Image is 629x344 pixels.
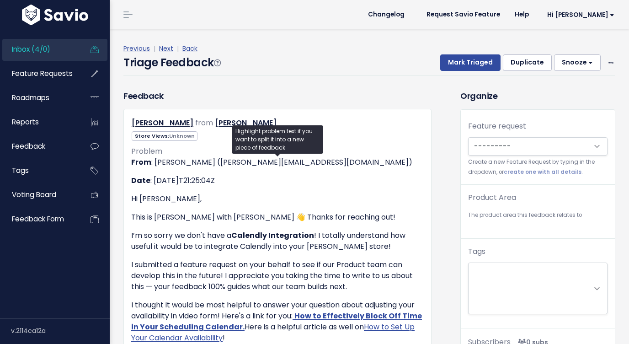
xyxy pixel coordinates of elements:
a: [PERSON_NAME] [215,118,277,128]
a: [PERSON_NAME] [132,118,193,128]
span: | [175,44,181,53]
a: Inbox (4/0) [2,39,76,60]
strong: Date [131,175,150,186]
small: The product area this feedback relates to [468,210,608,220]
span: Changelog [368,11,405,18]
span: Unknown [169,132,195,140]
p: I thought it would be most helpful to answer your question about adjusting your availability in v... [131,300,424,344]
a: Previous [123,44,150,53]
a: How to Set Up Your Calendar Availability [131,322,415,343]
p: Hi [PERSON_NAME], [131,193,424,204]
a: Tags [2,160,76,181]
img: logo-white.9d6f32f41409.svg [20,5,91,25]
a: Next [159,44,173,53]
a: Roadmaps [2,87,76,108]
a: How to Effectively Block Off Time in Your Scheduling Calendar. [131,311,422,332]
button: Mark Triaged [440,54,501,71]
span: Store Views: [132,131,197,141]
button: Duplicate [503,54,552,71]
h3: Feedback [123,90,163,102]
p: I submitted a feature request on your behalf to see if our Product team can develop this in the f... [131,259,424,292]
a: Request Savio Feature [419,8,507,21]
small: Create a new Feature Request by typing in the dropdown, or . [468,157,608,177]
div: v.2114ca12a [11,319,110,343]
span: Reports [12,117,39,127]
span: Hi [PERSON_NAME] [547,11,614,18]
span: Voting Board [12,190,56,199]
span: from [195,118,213,128]
strong: From [131,157,151,167]
span: Feature Requests [12,69,73,78]
a: create one with all details [504,168,581,176]
p: I’m so sorry we don't have a ! I totally understand how useful it would be to integrate Calendly ... [131,230,424,252]
a: Feature Requests [2,63,76,84]
label: Product Area [468,192,516,203]
a: Reports [2,112,76,133]
a: Feedback form [2,209,76,230]
p: This is [PERSON_NAME] with [PERSON_NAME] 👋 Thanks for reaching out! [131,212,424,223]
span: Problem [131,146,162,156]
button: Snooze [554,54,601,71]
span: | [152,44,157,53]
label: Tags [468,246,485,257]
a: Voting Board [2,184,76,205]
a: Feedback [2,136,76,157]
strong: Calendly Integration [231,230,314,241]
span: Roadmaps [12,93,49,102]
h3: Organize [460,90,615,102]
h4: Triage Feedback [123,54,220,71]
a: Hi [PERSON_NAME] [536,8,622,22]
p: : [DATE]T21:25:04Z [131,175,424,186]
span: Feedback [12,141,45,151]
span: Inbox (4/0) [12,44,50,54]
label: Feature request [468,121,526,132]
span: Tags [12,166,29,175]
div: Highlight problem text if you want to split it into a new piece of feedback [232,125,323,154]
a: Help [507,8,536,21]
p: : [PERSON_NAME] ([PERSON_NAME][EMAIL_ADDRESS][DOMAIN_NAME]) [131,157,424,168]
a: Back [182,44,197,53]
span: Feedback form [12,214,64,224]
